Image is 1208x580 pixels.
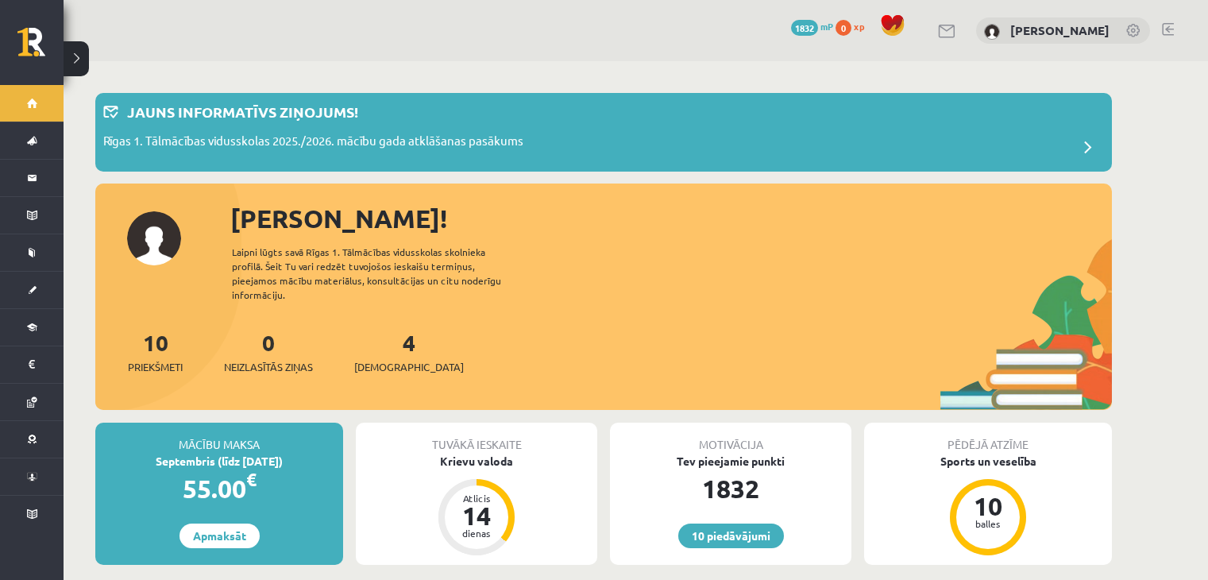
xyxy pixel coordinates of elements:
div: Laipni lūgts savā Rīgas 1. Tālmācības vidusskolas skolnieka profilā. Šeit Tu vari redzēt tuvojošo... [232,245,529,302]
div: Mācību maksa [95,423,343,453]
a: Sports un veselība 10 balles [864,453,1112,558]
a: 4[DEMOGRAPHIC_DATA] [354,328,464,375]
span: Priekšmeti [128,359,183,375]
span: xp [854,20,864,33]
div: Atlicis [453,493,500,503]
a: 1832 mP [791,20,833,33]
a: Apmaksāt [179,524,260,548]
div: Septembris (līdz [DATE]) [95,453,343,470]
p: Rīgas 1. Tālmācības vidusskolas 2025./2026. mācību gada atklāšanas pasākums [103,132,523,154]
span: Neizlasītās ziņas [224,359,313,375]
div: 14 [453,503,500,528]
div: Krievu valoda [356,453,597,470]
span: € [246,468,257,491]
div: balles [964,519,1012,528]
span: 0 [836,20,851,36]
div: 1832 [610,470,851,508]
img: Adriana Skurbe [984,24,1000,40]
div: Tev pieejamie punkti [610,453,851,470]
span: 1832 [791,20,818,36]
a: 10 piedāvājumi [678,524,784,548]
a: 10Priekšmeti [128,328,183,375]
a: 0Neizlasītās ziņas [224,328,313,375]
div: Sports un veselība [864,453,1112,470]
div: Pēdējā atzīme [864,423,1112,453]
a: Rīgas 1. Tālmācības vidusskola [17,28,64,68]
div: dienas [453,528,500,538]
p: Jauns informatīvs ziņojums! [127,101,358,122]
div: [PERSON_NAME]! [230,199,1112,238]
span: mP [820,20,833,33]
a: Jauns informatīvs ziņojums! Rīgas 1. Tālmācības vidusskolas 2025./2026. mācību gada atklāšanas pa... [103,101,1104,164]
div: Tuvākā ieskaite [356,423,597,453]
div: Motivācija [610,423,851,453]
a: Krievu valoda Atlicis 14 dienas [356,453,597,558]
span: [DEMOGRAPHIC_DATA] [354,359,464,375]
div: 10 [964,493,1012,519]
a: 0 xp [836,20,872,33]
a: [PERSON_NAME] [1010,22,1110,38]
div: 55.00 [95,470,343,508]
